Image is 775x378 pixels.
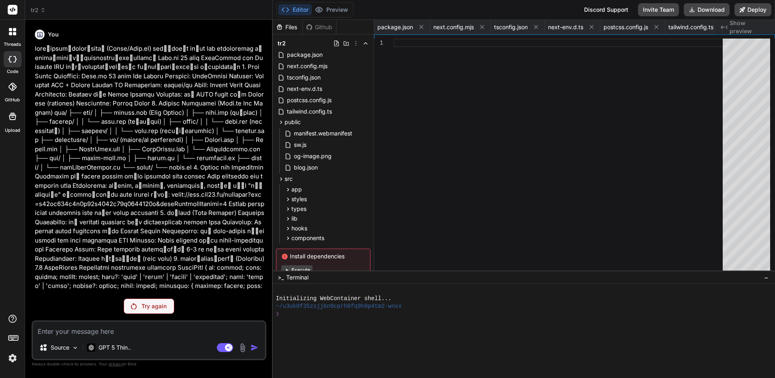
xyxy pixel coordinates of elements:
[285,175,293,183] span: src
[291,224,307,232] span: hooks
[684,3,730,16] button: Download
[72,344,79,351] img: Pick Models
[276,295,392,303] span: Initializing WebContainer shell...
[278,39,286,47] span: tr2
[48,30,59,39] h6: You
[734,3,771,16] button: Deploy
[278,273,284,281] span: >_
[286,107,333,116] span: tailwind.config.ts
[286,61,328,71] span: next.config.mjs
[291,195,307,203] span: styles
[276,310,280,318] span: ❯
[273,23,302,31] div: Files
[87,344,95,351] img: GPT 5 Thinking High
[286,95,332,105] span: postcss.config.js
[291,185,302,193] span: app
[281,252,365,260] span: Install dependencies
[303,23,336,31] div: Github
[579,3,633,16] div: Discord Support
[32,360,266,368] p: Always double-check its answers. Your in Bind
[31,6,46,14] span: tr2
[730,19,769,35] span: Show preview
[494,23,528,31] span: tsconfig.json
[377,23,413,31] span: package.json
[293,151,332,161] span: og-image.png
[276,303,402,310] span: ~/u3uk0f35zsjjbn9cprh6fq9h0p4tm2-wnxx
[286,50,323,60] span: package.json
[433,23,474,31] span: next.config.mjs
[250,344,259,352] img: icon
[291,215,298,223] span: lib
[293,163,319,172] span: blog.json
[764,273,769,281] span: −
[5,127,20,134] label: Upload
[286,73,321,82] span: tsconfig.json
[374,39,383,47] div: 1
[51,344,69,352] p: Source
[131,303,137,309] img: Retry
[291,234,324,242] span: components
[141,302,167,310] p: Try again
[6,351,19,365] img: settings
[312,4,351,15] button: Preview
[285,118,301,126] span: public
[638,3,679,16] button: Invite Team
[278,4,312,15] button: Editor
[668,23,713,31] span: tailwind.config.ts
[281,265,313,275] button: Execute
[98,344,131,352] p: GPT 5 Thin..
[762,271,770,284] button: −
[293,129,353,138] span: manifest.webmanifest
[238,343,247,352] img: attachment
[286,84,323,94] span: next-env.d.ts
[4,41,21,48] label: threads
[604,23,648,31] span: postcss.config.js
[548,23,583,31] span: next-env.d.ts
[5,97,20,103] label: GitHub
[109,361,123,366] span: privacy
[7,68,18,75] label: code
[293,140,307,150] span: sw.js
[286,273,308,281] span: Terminal
[291,205,306,213] span: types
